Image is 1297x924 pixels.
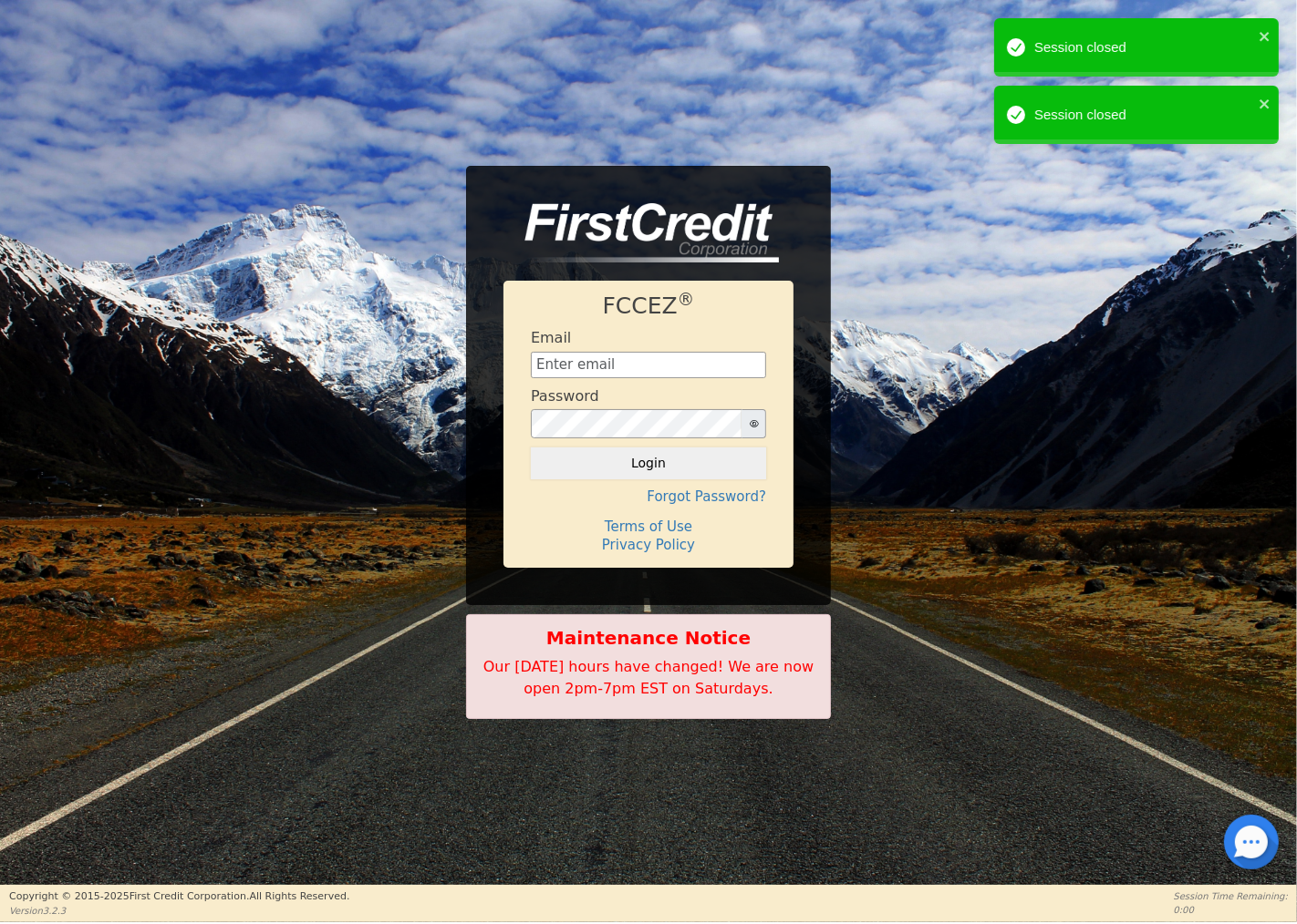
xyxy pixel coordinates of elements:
div: Session closed [1034,37,1253,58]
button: close [1259,93,1271,114]
h4: Terms of Use [531,518,766,535]
p: Copyright © 2015- 2025 First Credit Corporation. [9,889,349,905]
div: Session closed [1034,105,1253,126]
h4: Password [531,387,599,405]
input: password [531,409,742,438]
button: Login [531,447,766,478]
p: Version 3.2.3 [9,904,349,918]
span: All Rights Reserved. [249,890,349,902]
button: close [1259,26,1271,46]
span: Our [DATE] hours have changed! We are now open 2pm-7pm EST on Saturdays. [483,658,814,697]
b: Maintenance Notice [476,624,821,652]
p: 0:00 [1174,903,1288,917]
sup: ® [678,290,695,309]
input: Enter email [531,352,766,379]
h4: Email [531,329,571,346]
p: Session Time Remaining: [1174,889,1288,903]
h4: Forgot Password? [531,488,766,505]
img: logo-CMu_cnol.png [503,203,779,263]
h4: Privacy Policy [531,537,766,553]
h1: FCCEZ [531,293,766,320]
